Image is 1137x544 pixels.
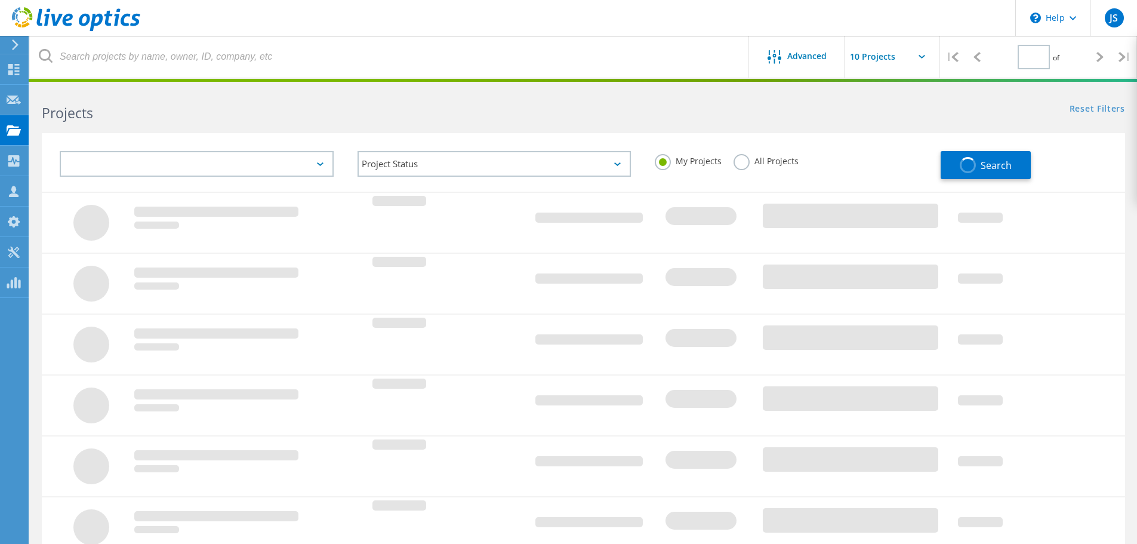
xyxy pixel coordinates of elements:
[1070,105,1125,115] a: Reset Filters
[12,25,140,33] a: Live Optics Dashboard
[42,103,93,122] b: Projects
[30,36,750,78] input: Search projects by name, owner, ID, company, etc
[1053,53,1059,63] span: of
[981,159,1012,172] span: Search
[1110,13,1118,23] span: JS
[940,36,965,78] div: |
[358,151,631,177] div: Project Status
[734,154,799,165] label: All Projects
[787,52,827,60] span: Advanced
[655,154,722,165] label: My Projects
[1030,13,1041,23] svg: \n
[941,151,1031,179] button: Search
[1113,36,1137,78] div: |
